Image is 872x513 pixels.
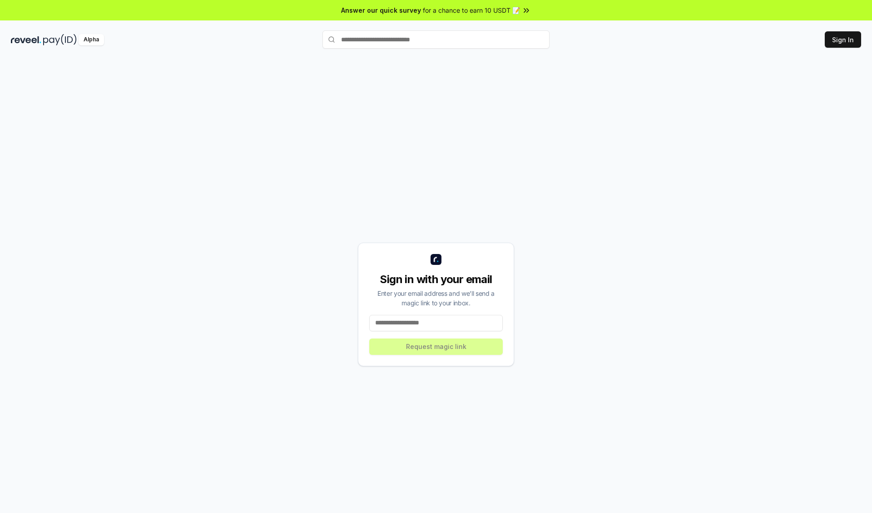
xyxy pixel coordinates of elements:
div: Enter your email address and we’ll send a magic link to your inbox. [369,289,503,308]
div: Alpha [79,34,104,45]
div: Sign in with your email [369,272,503,287]
span: Answer our quick survey [341,5,421,15]
span: for a chance to earn 10 USDT 📝 [423,5,520,15]
button: Sign In [825,31,861,48]
img: reveel_dark [11,34,41,45]
img: logo_small [431,254,441,265]
img: pay_id [43,34,77,45]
